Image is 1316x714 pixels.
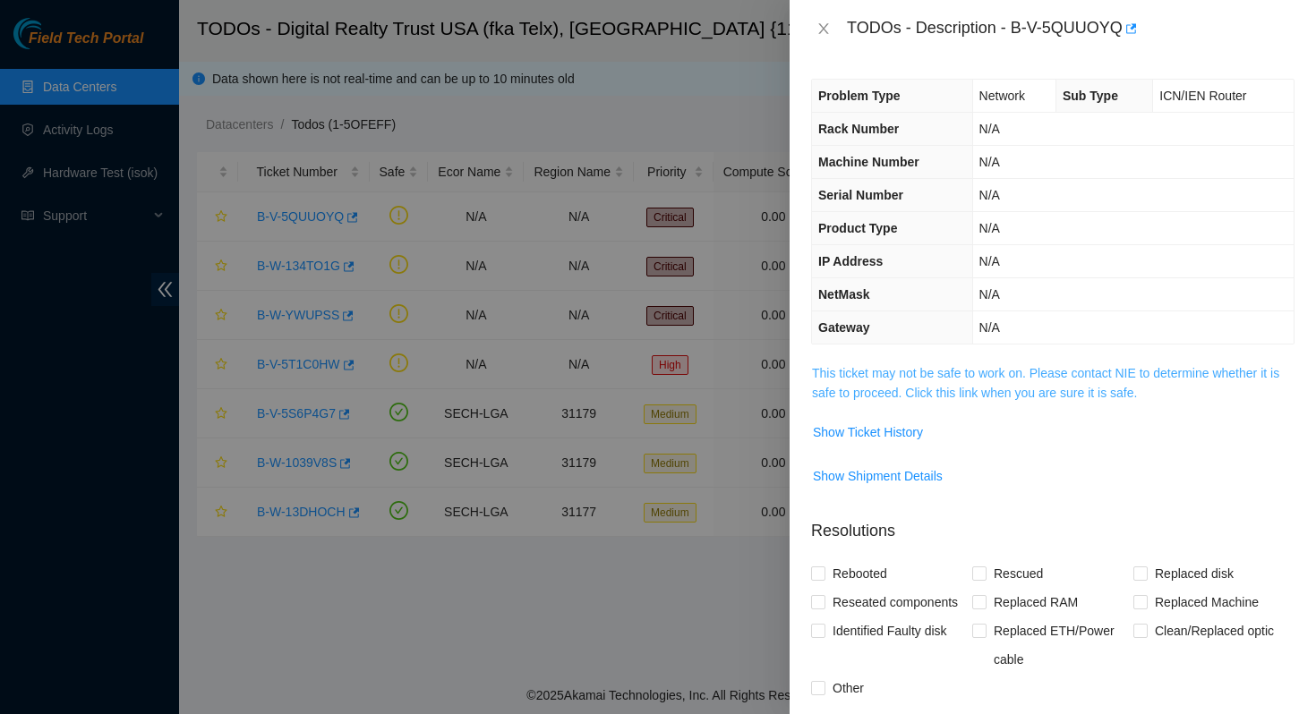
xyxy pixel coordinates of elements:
span: ICN/IEN Router [1159,89,1246,103]
span: IP Address [818,254,883,268]
span: Rebooted [825,559,894,588]
p: Resolutions [811,505,1295,543]
span: Machine Number [818,155,919,169]
span: NetMask [818,287,870,302]
button: Close [811,21,836,38]
button: Show Shipment Details [812,462,944,490]
span: N/A [979,155,1000,169]
span: N/A [979,287,1000,302]
span: N/A [979,188,1000,202]
span: close [816,21,831,36]
span: Replaced RAM [987,588,1085,616]
span: Clean/Replaced optic [1148,616,1281,645]
span: Reseated components [825,588,965,616]
span: Sub Type [1063,89,1118,103]
span: N/A [979,320,1000,335]
span: Other [825,674,871,702]
span: N/A [979,254,1000,268]
span: Replaced Machine [1148,588,1266,616]
span: N/A [979,221,1000,235]
span: Rescued [987,559,1050,588]
span: Rack Number [818,122,899,136]
span: Show Shipment Details [813,466,943,486]
span: Show Ticket History [813,422,923,442]
span: Replaced ETH/Power cable [987,616,1133,674]
a: This ticket may not be safe to work on. Please contact NIE to determine whether it is safe to pro... [812,366,1279,400]
span: Identified Faulty disk [825,616,954,645]
div: TODOs - Description - B-V-5QUUOYQ [847,14,1295,43]
span: Serial Number [818,188,903,202]
span: N/A [979,122,1000,136]
button: Show Ticket History [812,418,924,446]
span: Replaced disk [1148,559,1241,588]
span: Gateway [818,320,870,335]
span: Network [979,89,1025,103]
span: Problem Type [818,89,901,103]
span: Product Type [818,221,897,235]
